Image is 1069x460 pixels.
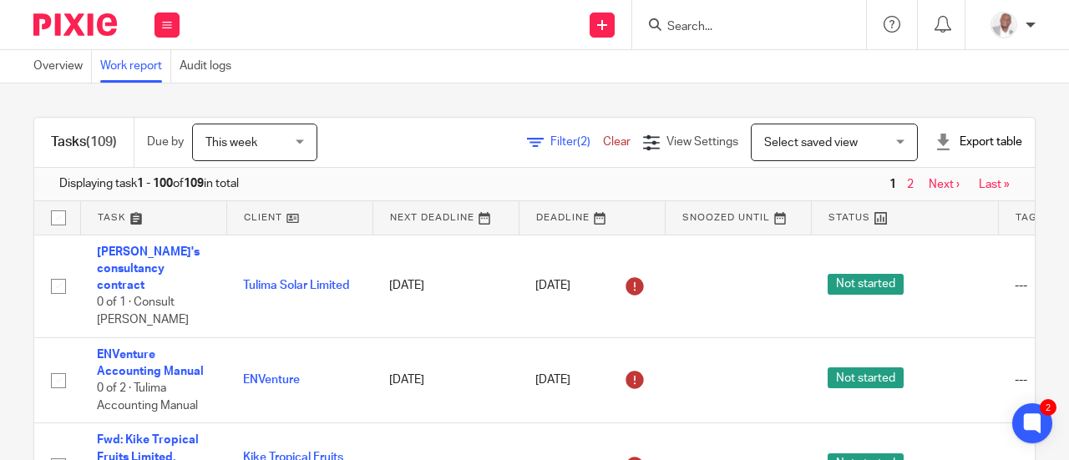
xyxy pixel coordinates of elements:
a: Work report [100,50,171,83]
div: Export table [935,134,1022,150]
span: Tags [1016,213,1044,222]
a: [PERSON_NAME]'s consultancy contract [97,246,200,292]
span: Filter [550,136,603,148]
p: Due by [147,134,184,150]
b: 109 [184,178,204,190]
h1: Tasks [51,134,117,151]
td: [DATE] [372,235,519,337]
span: Not started [828,367,904,388]
div: [DATE] [535,366,648,393]
span: Not started [828,274,904,295]
span: 0 of 2 · Tulima Accounting Manual [97,382,198,412]
a: ENVenture [243,374,300,386]
span: This week [205,137,257,149]
a: Last » [979,179,1010,190]
a: Clear [603,136,631,148]
a: Next › [929,179,960,190]
a: ENVenture Accounting Manual [97,349,204,377]
span: (2) [577,136,590,148]
nav: pager [885,178,1010,191]
span: Select saved view [764,137,858,149]
input: Search [666,20,816,35]
span: View Settings [666,136,738,148]
a: Audit logs [180,50,240,83]
div: 2 [1040,399,1056,416]
a: Tulima Solar Limited [243,280,349,291]
td: [DATE] [372,337,519,423]
img: Pixie [33,13,117,36]
a: 2 [907,179,914,190]
b: 1 - 100 [137,178,173,190]
span: (109) [86,135,117,149]
span: Displaying task of in total [59,175,239,192]
span: 0 of 1 · Consult [PERSON_NAME] [97,297,189,326]
span: 1 [885,174,900,195]
a: Overview [33,50,92,83]
div: [DATE] [535,273,648,300]
img: Paul%20S%20-%20Picture.png [990,12,1017,38]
